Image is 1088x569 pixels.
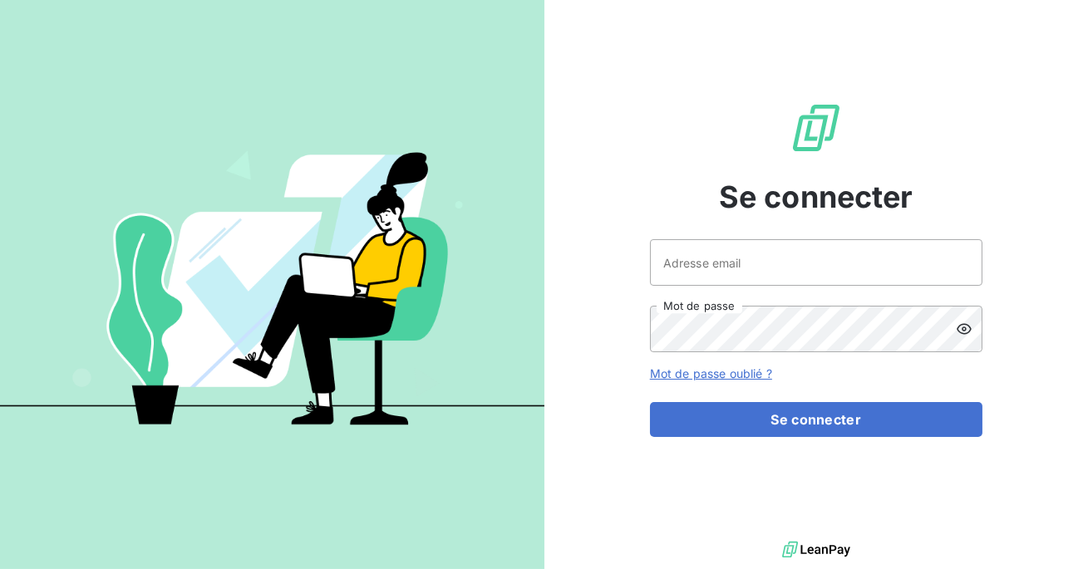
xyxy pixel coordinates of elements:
[650,239,982,286] input: placeholder
[719,174,913,219] span: Se connecter
[790,101,843,155] img: Logo LeanPay
[650,402,982,437] button: Se connecter
[650,366,772,380] a: Mot de passe oublié ?
[782,537,850,562] img: logo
